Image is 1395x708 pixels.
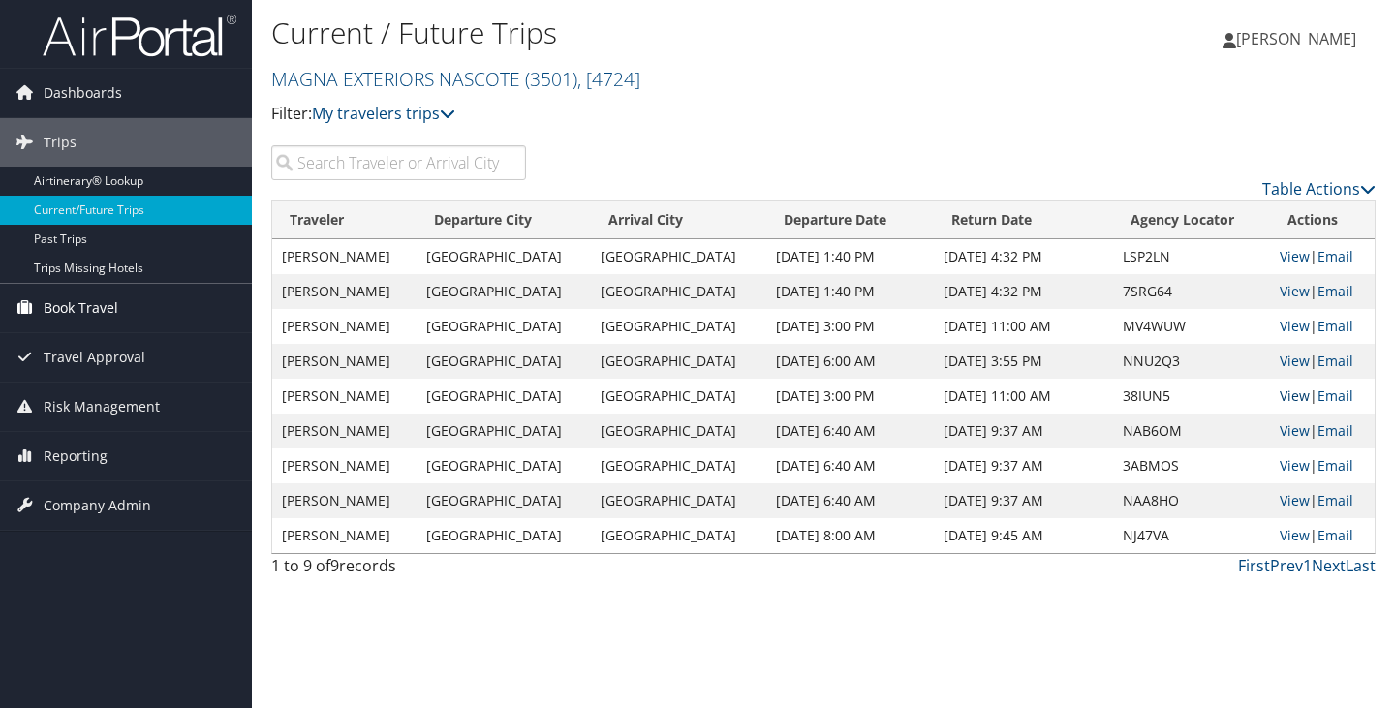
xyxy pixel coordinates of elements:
td: [GEOGRAPHIC_DATA] [591,518,765,553]
span: Trips [44,118,77,167]
a: 1 [1303,555,1312,576]
a: View [1280,386,1310,405]
td: [DATE] 1:40 PM [766,274,935,309]
td: [DATE] 1:40 PM [766,239,935,274]
td: [PERSON_NAME] [272,309,417,344]
td: [DATE] 9:37 AM [934,483,1113,518]
a: First [1238,555,1270,576]
td: [GEOGRAPHIC_DATA] [591,274,765,309]
td: [DATE] 11:00 AM [934,379,1113,414]
a: Last [1346,555,1376,576]
td: [DATE] 4:32 PM [934,274,1113,309]
th: Arrival City: activate to sort column ascending [591,201,765,239]
a: My travelers trips [312,103,455,124]
td: [GEOGRAPHIC_DATA] [417,239,591,274]
td: [GEOGRAPHIC_DATA] [417,309,591,344]
td: [PERSON_NAME] [272,274,417,309]
img: airportal-logo.png [43,13,236,58]
span: Travel Approval [44,333,145,382]
td: NNU2Q3 [1113,344,1269,379]
td: MV4WUW [1113,309,1269,344]
a: View [1280,456,1310,475]
td: [GEOGRAPHIC_DATA] [591,379,765,414]
a: View [1280,317,1310,335]
td: 3ABMOS [1113,448,1269,483]
a: View [1280,282,1310,300]
span: Company Admin [44,481,151,530]
td: [DATE] 9:37 AM [934,448,1113,483]
a: View [1280,526,1310,544]
td: [DATE] 4:32 PM [934,239,1113,274]
td: [DATE] 3:55 PM [934,344,1113,379]
th: Agency Locator: activate to sort column ascending [1113,201,1269,239]
td: | [1270,274,1375,309]
td: [DATE] 6:40 AM [766,414,935,448]
span: ( 3501 ) [525,66,577,92]
span: Dashboards [44,69,122,117]
td: | [1270,483,1375,518]
td: | [1270,379,1375,414]
th: Departure City: activate to sort column ascending [417,201,591,239]
a: Table Actions [1262,178,1376,200]
td: NJ47VA [1113,518,1269,553]
a: Next [1312,555,1346,576]
td: [GEOGRAPHIC_DATA] [417,448,591,483]
div: 1 to 9 of records [271,554,526,587]
td: [PERSON_NAME] [272,518,417,553]
td: | [1270,239,1375,274]
th: Return Date: activate to sort column ascending [934,201,1113,239]
a: Email [1317,526,1353,544]
td: [GEOGRAPHIC_DATA] [591,414,765,448]
td: | [1270,448,1375,483]
a: Email [1317,247,1353,265]
td: [GEOGRAPHIC_DATA] [591,239,765,274]
td: [DATE] 9:37 AM [934,414,1113,448]
a: View [1280,421,1310,440]
td: [GEOGRAPHIC_DATA] [417,518,591,553]
td: [DATE] 9:45 AM [934,518,1113,553]
td: [GEOGRAPHIC_DATA] [417,414,591,448]
span: Book Travel [44,284,118,332]
a: Email [1317,317,1353,335]
a: Email [1317,282,1353,300]
a: Email [1317,386,1353,405]
td: NAA8HO [1113,483,1269,518]
th: Traveler: activate to sort column ascending [272,201,417,239]
h1: Current / Future Trips [271,13,1007,53]
td: 38IUN5 [1113,379,1269,414]
a: [PERSON_NAME] [1223,10,1376,68]
span: , [ 4724 ] [577,66,640,92]
a: View [1280,491,1310,509]
td: [DATE] 6:40 AM [766,448,935,483]
td: [GEOGRAPHIC_DATA] [591,344,765,379]
td: 7SRG64 [1113,274,1269,309]
a: Email [1317,456,1353,475]
p: Filter: [271,102,1007,127]
a: MAGNA EXTERIORS NASCOTE [271,66,640,92]
th: Departure Date: activate to sort column descending [766,201,935,239]
span: Reporting [44,432,108,480]
td: [PERSON_NAME] [272,448,417,483]
a: Email [1317,491,1353,509]
td: [GEOGRAPHIC_DATA] [417,379,591,414]
td: LSP2LN [1113,239,1269,274]
span: 9 [330,555,339,576]
td: NAB6OM [1113,414,1269,448]
td: | [1270,414,1375,448]
td: [GEOGRAPHIC_DATA] [417,344,591,379]
td: [PERSON_NAME] [272,414,417,448]
td: [PERSON_NAME] [272,483,417,518]
td: [PERSON_NAME] [272,379,417,414]
span: Risk Management [44,383,160,431]
td: [GEOGRAPHIC_DATA] [591,483,765,518]
td: [DATE] 3:00 PM [766,379,935,414]
a: View [1280,247,1310,265]
a: Email [1317,421,1353,440]
td: [PERSON_NAME] [272,344,417,379]
td: [DATE] 3:00 PM [766,309,935,344]
td: [PERSON_NAME] [272,239,417,274]
td: [DATE] 11:00 AM [934,309,1113,344]
a: Prev [1270,555,1303,576]
span: [PERSON_NAME] [1236,28,1356,49]
td: | [1270,309,1375,344]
